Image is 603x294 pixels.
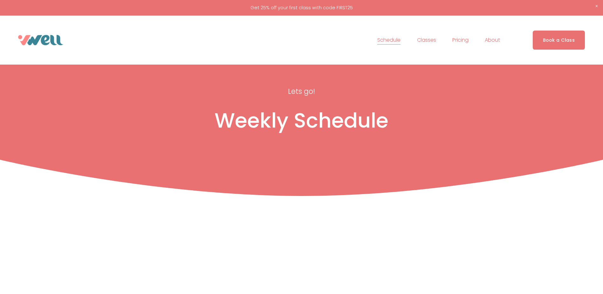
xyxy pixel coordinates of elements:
[417,36,436,45] span: Classes
[485,35,500,45] a: folder dropdown
[111,108,492,133] h1: Weekly Schedule
[485,36,500,45] span: About
[533,31,585,49] a: Book a Class
[223,85,380,98] p: Lets go!
[417,35,436,45] a: folder dropdown
[377,35,401,45] a: Schedule
[18,35,63,45] img: VWell
[452,35,469,45] a: Pricing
